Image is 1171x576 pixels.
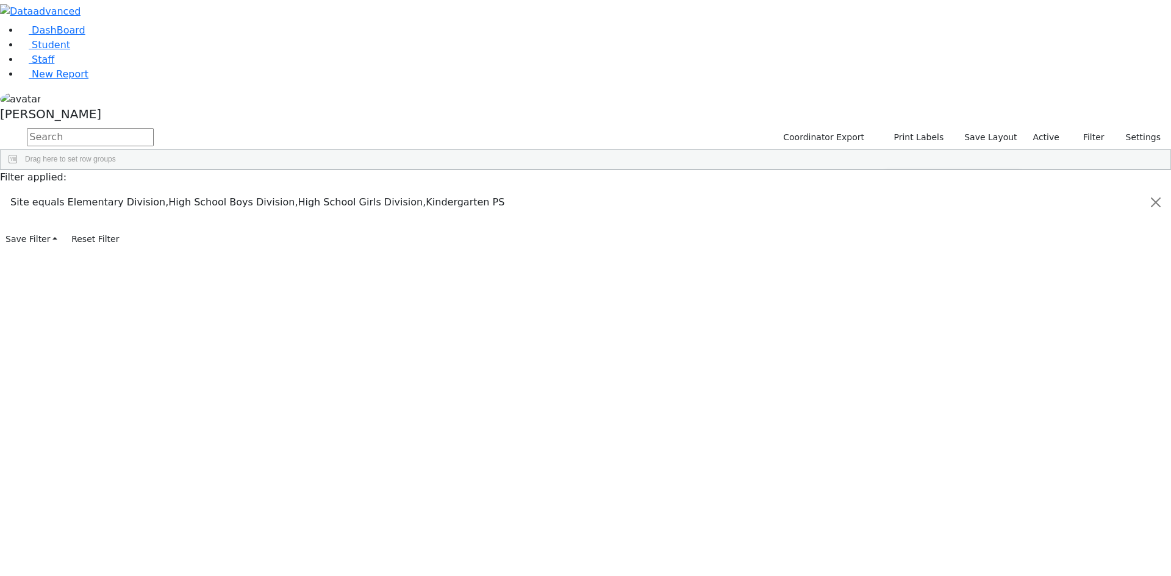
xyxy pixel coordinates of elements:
[20,68,88,80] a: New Report
[1028,128,1065,147] label: Active
[20,24,85,36] a: DashBoard
[66,230,124,249] button: Reset Filter
[1110,128,1166,147] button: Settings
[27,128,154,146] input: Search
[25,155,116,163] span: Drag here to set row groups
[959,128,1022,147] button: Save Layout
[879,128,949,147] button: Print Labels
[32,68,88,80] span: New Report
[775,128,870,147] button: Coordinator Export
[32,54,54,65] span: Staff
[1141,185,1170,219] button: Close
[32,39,70,51] span: Student
[1067,128,1110,147] button: Filter
[20,39,70,51] a: Student
[32,24,85,36] span: DashBoard
[20,54,54,65] a: Staff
